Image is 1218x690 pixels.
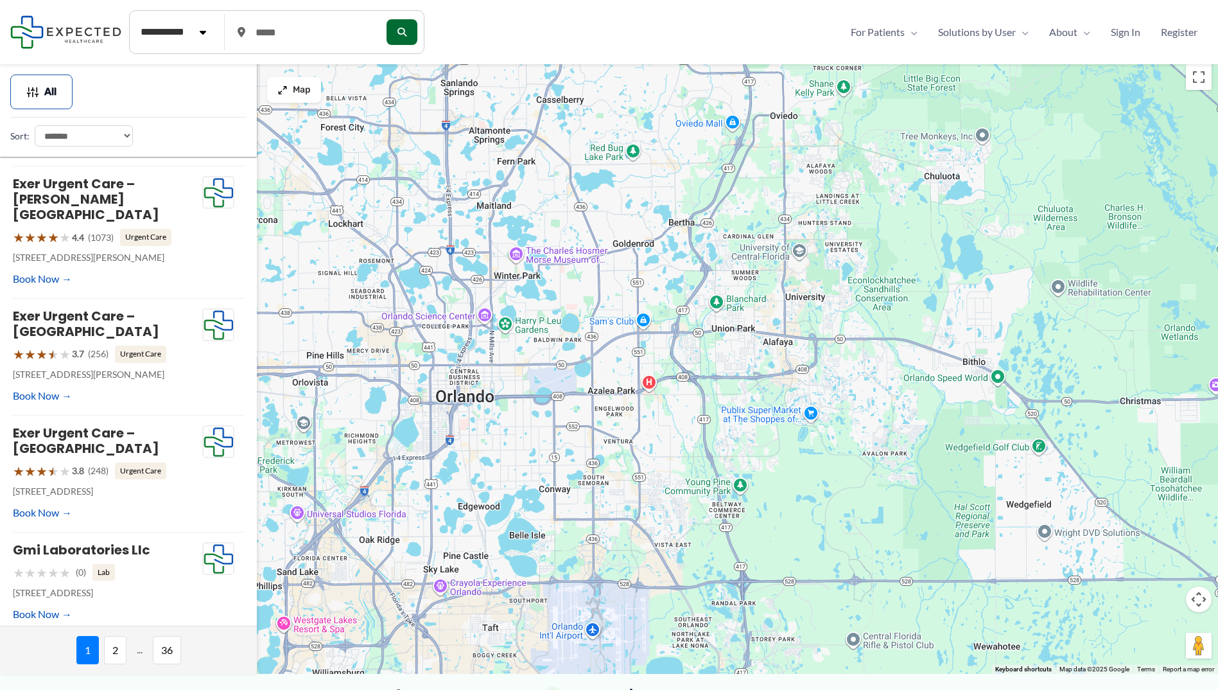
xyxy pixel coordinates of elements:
span: Urgent Care [120,229,171,245]
span: ★ [13,459,24,483]
span: ★ [48,226,59,249]
span: ... [132,636,148,664]
span: ★ [48,459,59,483]
a: Exer Urgent Care – [GEOGRAPHIC_DATA] [13,424,159,457]
button: Toggle fullscreen view [1186,64,1212,90]
span: (248) [88,463,109,479]
span: ★ [59,226,71,249]
a: Book Now [13,386,72,405]
span: ★ [24,561,36,585]
span: 4.4 [72,229,84,246]
a: Report a map error [1163,666,1214,673]
span: ★ [24,342,36,366]
span: Solutions by User [938,22,1016,42]
span: 2 [104,636,126,664]
span: Register [1161,22,1197,42]
a: Sign In [1101,22,1151,42]
img: Expected Healthcare Logo - side, dark font, small [10,15,121,48]
span: ★ [24,226,36,249]
a: Exer Urgent Care – [GEOGRAPHIC_DATA] [13,307,159,341]
img: Filter [26,85,39,98]
span: 3.7 [72,346,84,362]
img: Expected Healthcare Logo [203,309,234,341]
a: Solutions by UserMenu Toggle [928,22,1039,42]
span: 1 [76,636,99,664]
span: ★ [36,342,48,366]
a: Gmi Laboratories Llc [13,541,150,559]
span: ★ [13,561,24,585]
span: ★ [59,561,71,585]
span: ★ [59,342,71,366]
span: Urgent Care [115,463,166,479]
span: Map data ©2025 Google [1059,666,1129,673]
span: ★ [13,342,24,366]
span: For Patients [851,22,905,42]
button: Keyboard shortcuts [995,665,1052,674]
span: Urgent Care [115,346,166,362]
span: Map [293,85,311,96]
label: Sort: [10,128,30,145]
span: 36 [153,636,181,664]
img: Maximize [277,85,288,95]
button: Map camera controls [1186,587,1212,612]
span: Menu Toggle [1016,22,1029,42]
img: Expected Healthcare Logo [203,426,234,458]
a: For PatientsMenu Toggle [840,22,928,42]
span: ★ [13,226,24,249]
a: Exer Urgent Care – [PERSON_NAME][GEOGRAPHIC_DATA] [13,175,159,224]
span: (0) [76,564,86,581]
span: About [1049,22,1077,42]
span: 3.8 [72,463,84,479]
span: ★ [36,226,48,249]
p: [STREET_ADDRESS][PERSON_NAME] [13,249,202,266]
span: Menu Toggle [1077,22,1090,42]
button: Map [267,77,321,103]
span: ★ [48,561,59,585]
p: [STREET_ADDRESS][PERSON_NAME] [13,366,202,383]
span: ★ [48,342,59,366]
span: All [44,87,57,96]
a: Terms (opens in new tab) [1137,666,1155,673]
span: Sign In [1111,22,1140,42]
a: Book Now [13,503,72,522]
span: ★ [36,459,48,483]
p: [STREET_ADDRESS] [13,585,202,601]
span: (1073) [88,229,114,246]
span: Menu Toggle [905,22,918,42]
span: ★ [24,459,36,483]
a: Book Now [13,269,72,288]
span: Lab [92,564,115,581]
span: (256) [88,346,109,362]
img: Expected Healthcare Logo [203,543,234,575]
span: ★ [36,561,48,585]
button: All [10,75,73,109]
a: Register [1151,22,1208,42]
a: AboutMenu Toggle [1039,22,1101,42]
span: ★ [59,459,71,483]
button: Drag Pegman onto the map to open Street View [1186,633,1212,659]
a: Book Now [13,605,72,624]
p: [STREET_ADDRESS] [13,483,202,500]
img: Expected Healthcare Logo [203,177,234,209]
